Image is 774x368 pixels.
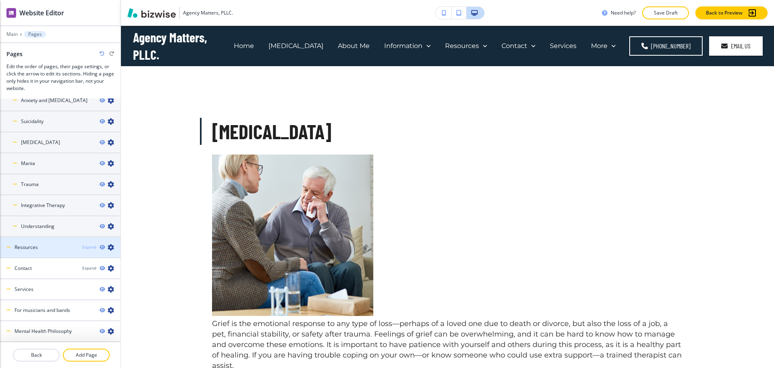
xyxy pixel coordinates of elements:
h4: Integrative Therapy [21,202,65,209]
a: [PHONE_NUMBER] [629,36,703,56]
button: Back [13,349,60,362]
button: Expand [82,265,96,271]
p: Contact [501,41,527,50]
h4: Trauma [21,181,39,188]
h4: Anxiety and [MEDICAL_DATA] [21,97,87,104]
h3: Need help? [611,9,636,17]
h3: [MEDICAL_DATA] [212,118,683,145]
p: More [591,41,608,50]
img: Bizwise Logo [127,8,176,18]
button: Back to Preview [695,6,768,19]
p: Pages [28,31,42,37]
p: Resources [445,41,479,50]
p: Services [550,41,576,50]
h4: Services [15,286,33,293]
h4: Mania [21,160,35,167]
img: editor icon [6,8,16,18]
p: Back [14,351,59,359]
p: Home [234,41,254,50]
p: Information [384,41,422,50]
h4: Suicidality [21,118,44,125]
h4: For musicians and bands [15,307,70,314]
h4: Resources [15,244,38,251]
p: [MEDICAL_DATA] [268,41,323,50]
button: Agency Matters, PLLC. [127,7,233,19]
h4: Agency Matters, PLLC. [133,29,221,63]
h4: [MEDICAL_DATA] [21,139,60,146]
button: Main [6,31,18,37]
h4: Contact [15,265,32,272]
button: Expand [82,244,96,250]
img: Grief Counseling [212,155,373,316]
h3: Edit the order of pages, their page settings, or click the arrow to edit its sections. Hiding a p... [6,63,114,92]
p: Add Page [64,351,109,359]
p: Save Draft [653,9,678,17]
h2: Pages [6,50,23,58]
a: Email Us [709,36,763,56]
button: Add Page [63,349,110,362]
h3: Agency Matters, PLLC. [183,9,233,17]
button: Pages [24,31,46,38]
h2: Website Editor [19,8,64,18]
h4: Understanding [21,223,54,230]
button: Save Draft [642,6,689,19]
p: About Me [338,41,370,50]
h4: Mental Health Philosophy [15,328,72,335]
p: Back to Preview [706,9,743,17]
